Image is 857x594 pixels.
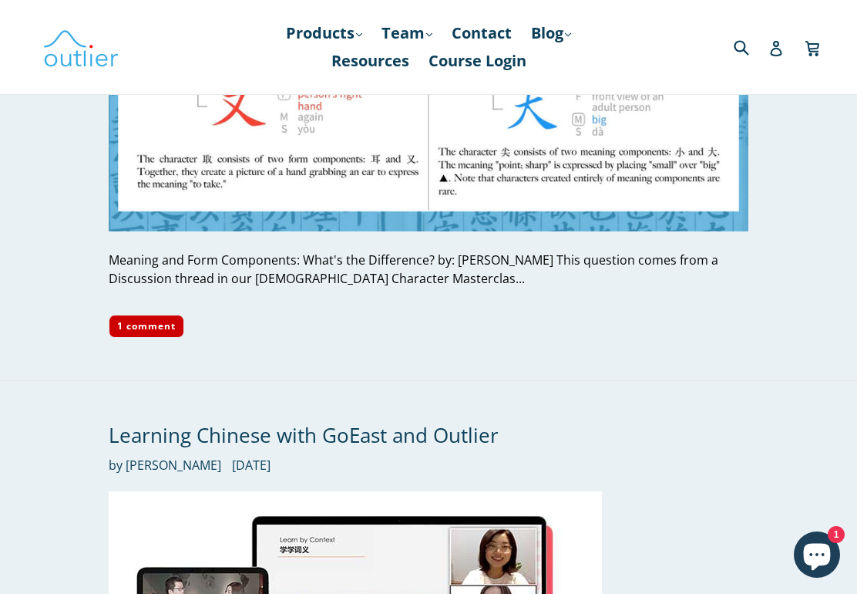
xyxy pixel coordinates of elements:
[374,19,440,47] a: Team
[109,315,184,338] a: 1 comment
[42,25,119,69] img: Outlier Linguistics
[421,47,534,75] a: Course Login
[109,456,221,474] span: by [PERSON_NAME]
[730,31,772,62] input: Search
[278,19,370,47] a: Products
[232,457,271,474] time: [DATE]
[444,19,519,47] a: Contact
[109,421,499,449] a: Learning Chinese with GoEast and Outlier
[109,251,748,288] div: Meaning and Form Components: What's the Difference? by: [PERSON_NAME] This question comes from a ...
[324,47,417,75] a: Resources
[523,19,579,47] a: Blog
[789,532,845,582] inbox-online-store-chat: Shopify online store chat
